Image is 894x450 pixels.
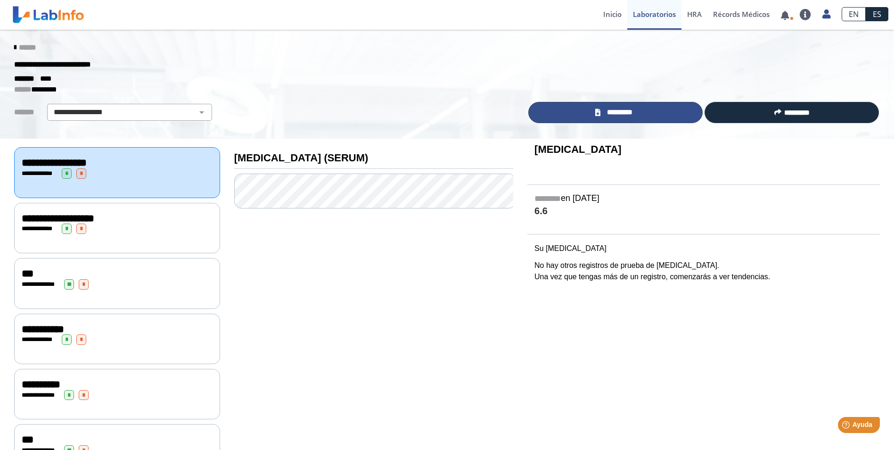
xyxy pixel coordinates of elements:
a: EN [842,7,866,21]
a: ES [866,7,888,21]
h4: 6.6 [534,206,873,217]
h5: en [DATE] [534,193,873,204]
span: HRA [687,9,702,19]
iframe: Help widget launcher [810,413,884,440]
p: No hay otros registros de prueba de [MEDICAL_DATA]. Una vez que tengas más de un registro, comenz... [534,260,873,283]
b: [MEDICAL_DATA] [534,143,622,155]
b: [MEDICAL_DATA] (SERUM) [234,152,369,164]
p: Su [MEDICAL_DATA] [534,243,873,254]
